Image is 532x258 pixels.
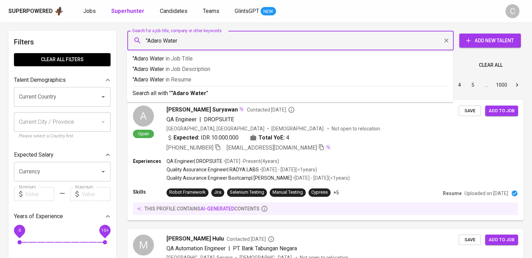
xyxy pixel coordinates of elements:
[247,106,295,113] span: Contacted [DATE]
[200,206,234,212] span: AI-generated
[166,106,238,114] span: [PERSON_NAME] Suryawan
[25,187,54,201] input: Value
[83,7,97,16] a: Jobs
[165,55,193,62] span: in Job Title
[286,134,289,142] span: 4
[133,55,448,63] p: "Adaro Water
[133,106,154,127] div: A
[494,79,509,91] button: Go to page 1000
[459,34,521,48] button: Add New Talent
[173,134,199,142] b: Expected:
[166,158,222,165] p: QA Engineer | DROPSUITE
[160,7,189,16] a: Candidates
[203,8,219,14] span: Teams
[259,166,317,173] p: • [DATE] - [DATE] ( <1 years )
[203,7,221,16] a: Teams
[465,36,515,45] span: Add New Talent
[19,133,106,140] p: Please select a Country first
[14,36,111,48] h6: Filters
[166,125,264,132] div: [GEOGRAPHIC_DATA], [GEOGRAPHIC_DATA]
[14,151,54,159] p: Expected Salary
[165,76,191,83] span: in Resume
[443,190,462,197] p: Resume
[101,228,108,233] span: 10+
[14,73,111,87] div: Talent Demographics
[133,158,166,165] p: Experiences
[459,235,481,245] button: Save
[165,66,210,72] span: in Job Description
[83,8,96,14] span: Jobs
[333,189,339,196] p: +5
[489,236,515,244] span: Add to job
[14,148,111,162] div: Expected Salary
[14,53,111,66] button: Clear All filters
[511,79,523,91] button: Go to next page
[171,90,206,96] b: "Adaro Water
[505,4,519,18] div: C
[133,188,166,195] p: Skills
[166,134,239,142] div: IDR 10.000.000
[332,125,380,132] p: Not open to relocation
[230,189,264,196] div: Selenium Testing
[18,228,21,233] span: 0
[454,79,465,91] button: Go to page 4
[235,7,276,16] a: GlintsGPT NEW
[459,106,481,116] button: Save
[239,106,244,112] img: magic_wand.svg
[271,125,325,132] span: [DEMOGRAPHIC_DATA]
[464,190,508,197] p: Uploaded on [DATE]
[133,65,448,73] p: "Adaro Water
[485,235,518,245] button: Add to job
[441,36,451,45] button: Clear
[144,205,260,212] p: this profile contains contents
[261,8,276,15] span: NEW
[133,76,448,84] p: "Adaro Water
[166,245,226,252] span: QA Automation Engineer
[489,107,515,115] span: Add to job
[14,212,63,221] p: Years of Experience
[54,6,64,16] img: app logo
[481,81,492,88] div: …
[98,92,108,102] button: Open
[235,8,259,14] span: GlintsGPT
[14,209,111,223] div: Years of Experience
[233,245,297,252] span: PT. Bank Tabungan Negara
[133,89,448,98] p: Search all with " "
[8,7,53,15] div: Superpowered
[133,235,154,256] div: M
[135,131,152,137] span: Open
[227,144,317,151] span: [EMAIL_ADDRESS][DOMAIN_NAME]
[166,144,213,151] span: [PHONE_NUMBER]
[228,244,230,253] span: |
[166,166,259,173] p: Quality Assurance Engineer | RADYA LABS
[14,76,66,84] p: Talent Demographics
[268,236,275,243] svg: By Batam recruiter
[467,79,478,91] button: Go to page 5
[325,144,331,150] img: magic_wand.svg
[166,116,197,123] span: QA Engineer
[81,187,111,201] input: Value
[8,6,64,16] a: Superpoweredapp logo
[166,235,224,243] span: [PERSON_NAME] Hulu
[160,8,187,14] span: Candidates
[111,8,144,14] b: Superhunter
[166,174,292,181] p: Quality Assurance Engineer Bootcamp | [PERSON_NAME]
[479,61,503,70] span: Clear All
[214,189,221,196] div: Jira
[222,158,279,165] p: • [DATE] - Present ( 4 years )
[111,7,146,16] a: Superhunter
[227,236,275,243] span: Contacted [DATE]
[485,106,518,116] button: Add to job
[199,115,201,124] span: |
[98,167,108,177] button: Open
[288,106,295,113] svg: By Batam recruiter
[169,189,206,196] div: Robot Framework
[462,236,477,244] span: Save
[292,174,350,181] p: • [DATE] - [DATE] ( <1 years )
[20,55,105,64] span: Clear All filters
[462,107,477,115] span: Save
[272,189,303,196] div: Manual Testing
[476,59,505,72] button: Clear All
[400,79,524,91] nav: pagination navigation
[204,116,234,123] span: DROPSUITE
